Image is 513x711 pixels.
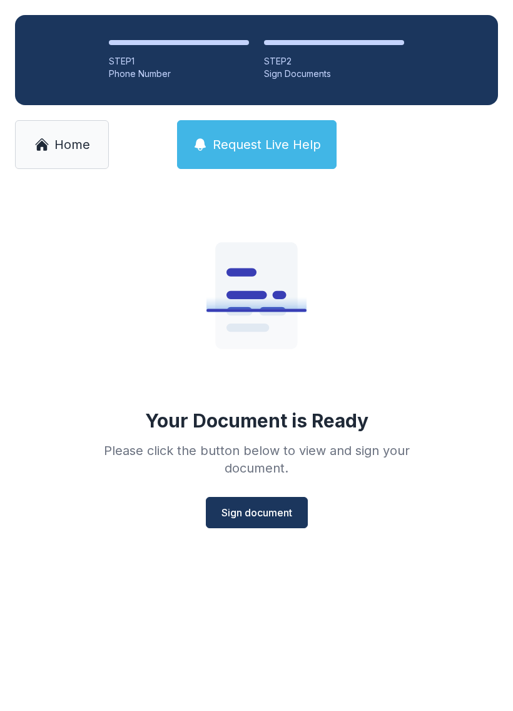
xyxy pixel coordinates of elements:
span: Sign document [221,505,292,520]
div: Phone Number [109,68,249,80]
span: Home [54,136,90,153]
div: Please click the button below to view and sign your document. [76,442,437,477]
div: STEP 2 [264,55,404,68]
div: STEP 1 [109,55,249,68]
span: Request Live Help [213,136,321,153]
div: Sign Documents [264,68,404,80]
div: Your Document is Ready [145,409,368,432]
